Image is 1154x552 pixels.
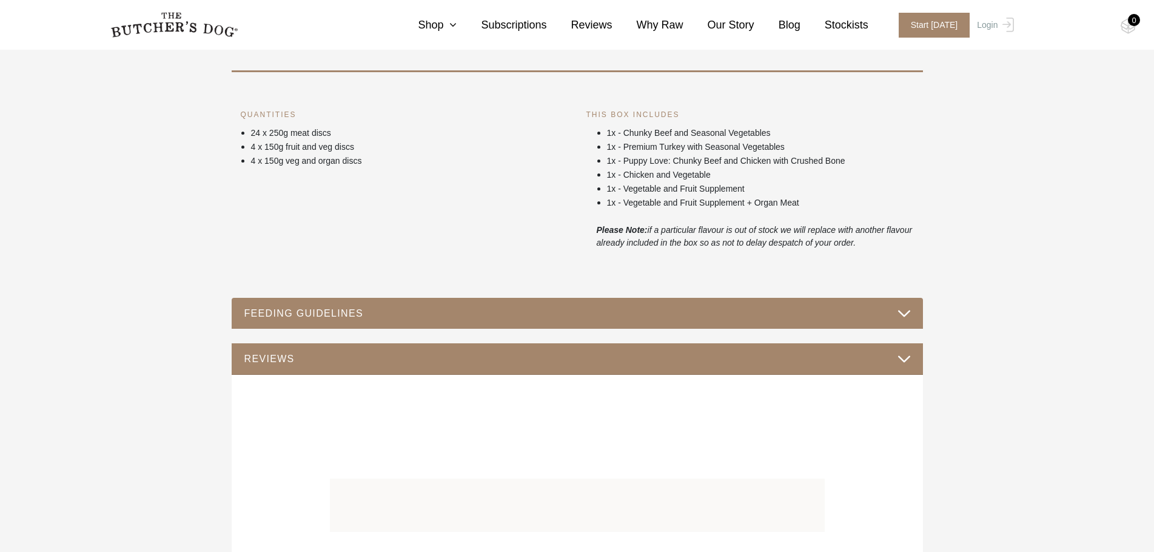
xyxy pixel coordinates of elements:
i: if a particular flavour is out of stock we will replace with another flavour already included in ... [597,225,913,247]
i: Please Note: [597,225,648,235]
h6: QUANTITIES [241,109,568,121]
h6: THIS BOX INCLUDES [586,109,914,121]
a: Stockists [800,17,868,33]
p: 4 x 150g veg and organ discs [251,155,568,167]
p: 1x - Chunky Beef and Seasonal Vegetables [607,127,914,140]
p: 1x - Vegetable and Fruit Supplement [607,183,914,195]
div: 0 [1128,14,1140,26]
button: FEEDING GUIDELINES [244,305,911,321]
p: 4 x 150g fruit and veg discs [251,141,568,153]
a: Subscriptions [457,17,546,33]
p: 1x - Chicken and Vegetable [607,169,914,181]
img: TBD_Cart-Empty.png [1121,18,1136,34]
p: 24 x 250g meat discs [251,127,568,140]
a: Start [DATE] [887,13,975,38]
a: Shop [394,17,457,33]
span: Start [DATE] [899,13,970,38]
a: Our Story [683,17,754,33]
p: 1x - Puppy Love: Chunky Beef and Chicken with Crushed Bone [607,155,914,167]
a: Reviews [547,17,612,33]
a: Blog [754,17,800,33]
p: 1x - Vegetable and Fruit Supplement + Organ Meat [607,197,914,209]
p: 1x - Premium Turkey with Seasonal Vegetables [607,141,914,153]
a: Why Raw [612,17,683,33]
button: REVIEWS [244,351,911,367]
a: Login [974,13,1013,38]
